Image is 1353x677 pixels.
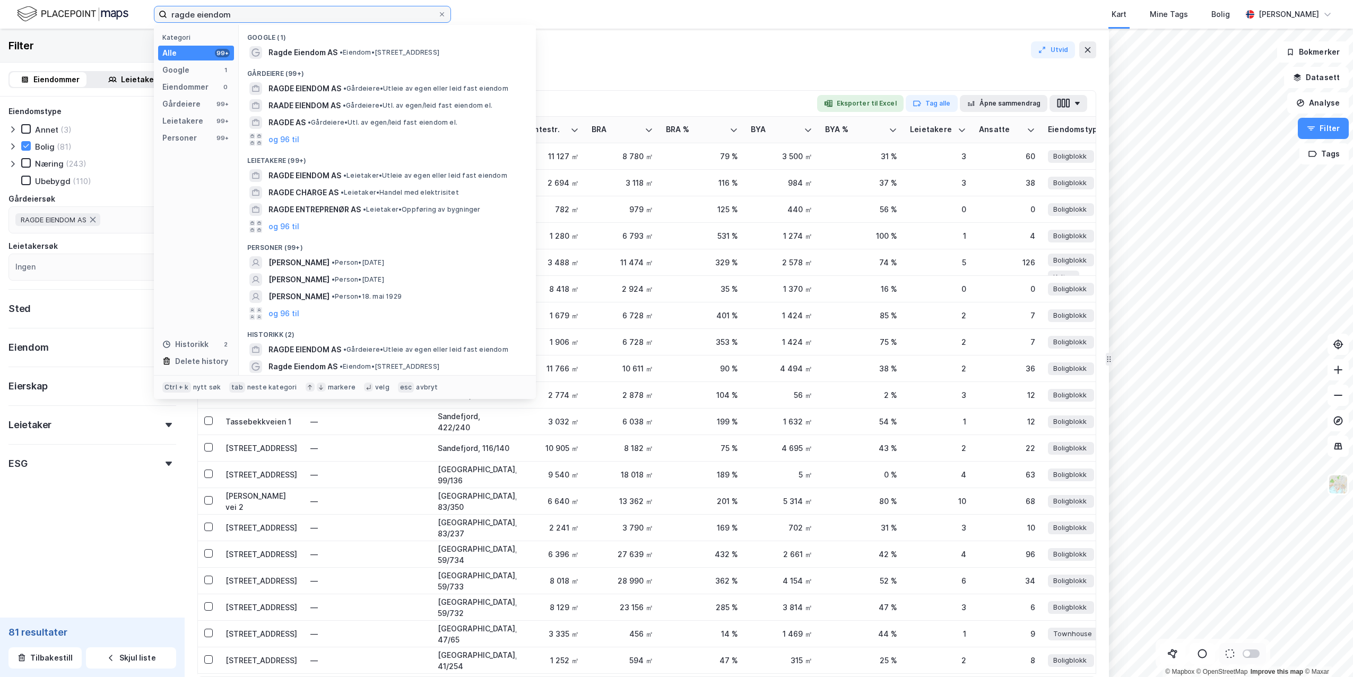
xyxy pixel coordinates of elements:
[268,360,337,373] span: Ragde Eiendom AS
[268,133,299,146] button: og 96 til
[73,176,91,186] div: (110)
[1211,8,1230,21] div: Bolig
[1053,272,1072,283] span: Kultur
[666,389,738,401] div: 104 %
[343,171,346,179] span: •
[310,572,425,589] div: —
[906,95,958,112] button: Tag alle
[343,101,346,109] span: •
[438,490,510,513] div: [GEOGRAPHIC_DATA], 83/350
[343,345,508,354] span: Gårdeiere • Utleie av egen eller leid fast eiendom
[1300,626,1353,677] div: Chat Widget
[751,602,812,613] div: 3 814 ㎡
[666,204,738,215] div: 125 %
[979,230,1035,241] div: 4
[121,73,162,86] div: Leietakere
[751,283,812,294] div: 1 370 ㎡
[825,363,897,374] div: 38 %
[226,522,298,533] div: [STREET_ADDRESS]
[15,261,36,273] div: Ingen
[310,466,425,483] div: —
[910,575,966,586] div: 6
[35,142,55,152] div: Bolig
[310,599,425,616] div: —
[979,283,1035,294] div: 0
[438,570,510,592] div: [GEOGRAPHIC_DATA], 59/733
[523,602,579,613] div: 8 129 ㎡
[162,98,201,110] div: Gårdeiere
[910,283,966,294] div: 0
[268,290,329,303] span: [PERSON_NAME]
[268,203,361,216] span: RAGDE ENTREPRENØR AS
[1053,177,1087,188] span: Boligblokk
[310,493,425,510] div: —
[592,389,653,401] div: 2 878 ㎡
[268,273,329,286] span: [PERSON_NAME]
[375,383,389,392] div: velg
[8,341,49,354] div: Eiendom
[438,464,510,486] div: [GEOGRAPHIC_DATA], 99/136
[592,177,653,188] div: 3 118 ㎡
[268,116,306,129] span: RAGDE AS
[398,382,414,393] div: esc
[910,469,966,480] div: 4
[308,118,311,126] span: •
[751,177,812,188] div: 984 ㎡
[8,419,51,431] div: Leietaker
[1053,204,1087,215] span: Boligblokk
[221,83,230,91] div: 0
[1150,8,1188,21] div: Mine Tags
[979,442,1035,454] div: 22
[162,33,234,41] div: Kategori
[592,204,653,215] div: 979 ㎡
[343,345,346,353] span: •
[825,602,897,613] div: 47 %
[1277,41,1349,63] button: Bokmerker
[910,336,966,348] div: 2
[1053,469,1087,480] span: Boligblokk
[592,496,653,507] div: 13 362 ㎡
[167,6,438,22] input: Søk på adresse, matrikkel, gårdeiere, leietakere eller personer
[21,215,86,224] span: RAGDE EIENDOM AS
[666,336,738,348] div: 353 %
[751,389,812,401] div: 56 ㎡
[666,151,738,162] div: 79 %
[825,442,897,454] div: 43 %
[1251,668,1303,675] a: Improve this map
[523,496,579,507] div: 6 640 ㎡
[751,310,812,321] div: 1 424 ㎡
[162,47,177,59] div: Alle
[1048,125,1150,135] div: Eiendomstyper
[910,602,966,613] div: 3
[666,575,738,586] div: 362 %
[592,602,653,613] div: 23 156 ㎡
[910,416,966,427] div: 1
[523,177,579,188] div: 2 694 ㎡
[1053,416,1087,427] span: Boligblokk
[310,626,425,643] div: —
[592,575,653,586] div: 28 990 ㎡
[910,522,966,533] div: 3
[979,389,1035,401] div: 12
[438,517,510,539] div: [GEOGRAPHIC_DATA], 83/237
[310,519,425,536] div: —
[363,205,481,214] span: Leietaker • Oppføring av bygninger
[416,383,438,392] div: avbryt
[523,283,579,294] div: 8 418 ㎡
[310,413,425,430] div: —
[751,442,812,454] div: 4 695 ㎡
[523,575,579,586] div: 8 018 ㎡
[592,230,653,241] div: 6 793 ㎡
[226,416,298,427] div: Tassebekkveien 1
[1053,442,1087,454] span: Boligblokk
[226,602,298,613] div: [STREET_ADDRESS]
[825,496,897,507] div: 80 %
[1053,389,1087,401] span: Boligblokk
[341,188,344,196] span: •
[666,496,738,507] div: 201 %
[523,151,579,162] div: 11 127 ㎡
[162,64,189,76] div: Google
[162,132,197,144] div: Personer
[226,549,298,560] div: [STREET_ADDRESS]
[340,362,439,371] span: Eiendom • [STREET_ADDRESS]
